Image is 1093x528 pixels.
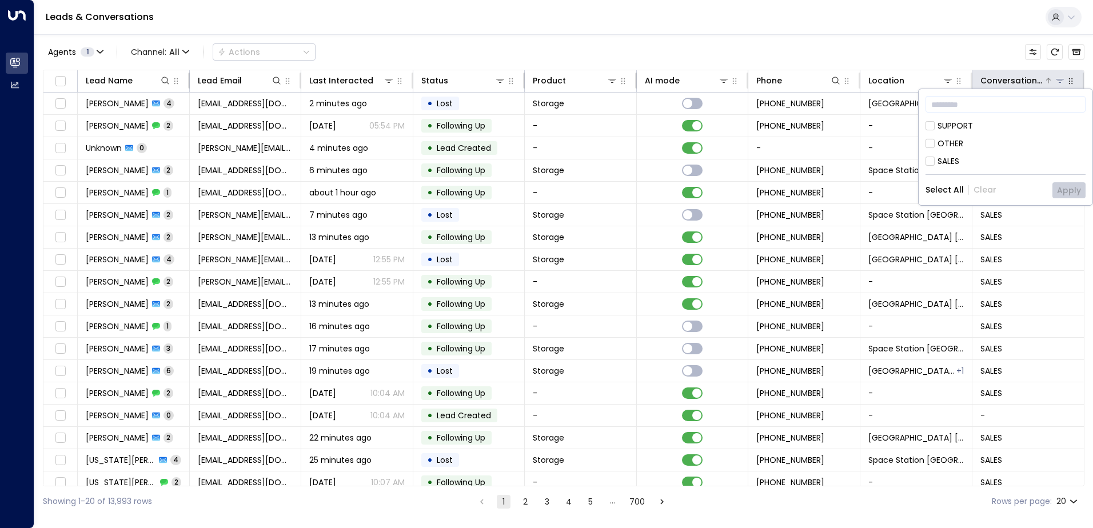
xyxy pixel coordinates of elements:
[525,137,637,159] td: -
[533,432,564,443] span: Storage
[980,276,1002,287] span: SALES
[43,495,152,507] div: Showing 1-20 of 13,993 rows
[86,454,155,466] span: Georgia Mcmillan
[980,209,1002,221] span: SALES
[938,155,959,167] div: SALES
[373,254,405,265] p: 12:55 PM
[972,405,1084,426] td: -
[868,74,954,87] div: Location
[980,298,1002,310] span: SALES
[427,428,433,447] div: •
[756,231,824,243] span: +447983798577
[437,410,491,421] span: Lead Created
[53,230,67,245] span: Toggle select row
[86,432,149,443] span: Shabana Begum
[627,495,647,509] button: Go to page 700
[533,254,564,265] span: Storage
[427,383,433,403] div: •
[218,47,260,57] div: Actions
[860,271,972,293] td: -
[980,74,1066,87] div: Conversation Type
[53,319,67,334] span: Toggle select row
[198,365,293,377] span: laurens.spethmann@gmail.com
[198,231,293,243] span: marcelo.uxbridge@gmail.com
[1056,493,1080,510] div: 20
[86,187,149,198] span: David Okten
[938,120,973,132] div: SUPPORT
[926,138,1086,150] div: OTHER
[756,410,824,421] span: +14342029877
[427,94,433,113] div: •
[427,183,433,202] div: •
[860,115,972,137] td: -
[437,254,453,265] span: Lost
[533,74,566,87] div: Product
[860,382,972,404] td: -
[437,454,453,466] span: Lost
[198,74,283,87] div: Lead Email
[53,386,67,401] span: Toggle select row
[309,120,336,131] span: Sep 20, 2025
[86,410,149,421] span: Laurens Spethmann
[370,387,405,399] p: 10:04 AM
[53,453,67,467] span: Toggle select row
[868,254,964,265] span: Space Station Uxbridge
[427,473,433,492] div: •
[86,343,149,354] span: Nigel Smith
[163,254,174,264] span: 4
[926,185,964,194] button: Select All
[437,165,485,176] span: Following Up
[427,205,433,225] div: •
[860,315,972,337] td: -
[860,471,972,493] td: -
[53,141,67,155] span: Toggle select row
[533,343,564,354] span: Storage
[86,209,149,221] span: Caroline Tetley
[126,44,194,60] button: Channel:All
[748,137,860,159] td: -
[43,44,107,60] button: Agents1
[533,165,564,176] span: Storage
[427,406,433,425] div: •
[126,44,194,60] span: Channel:
[86,231,149,243] span: Marcelo Lima Cavalcanti
[868,74,904,87] div: Location
[868,209,964,221] span: Space Station Doncaster
[756,454,824,466] span: +447789880892
[213,43,316,61] button: Actions
[533,209,564,221] span: Storage
[437,98,453,109] span: Lost
[53,163,67,178] span: Toggle select row
[198,298,293,310] span: mike65smith@live.co.uk
[309,74,373,87] div: Last Interacted
[655,495,669,509] button: Go to next page
[756,209,824,221] span: +447808881924
[427,272,433,291] div: •
[427,250,433,269] div: •
[427,317,433,336] div: •
[756,187,824,198] span: +447980271355
[756,477,824,488] span: +447789880892
[437,387,485,399] span: Following Up
[525,471,637,493] td: -
[309,343,370,354] span: 17 minutes ago
[53,186,67,200] span: Toggle select row
[163,388,173,398] span: 2
[980,343,1002,354] span: SALES
[427,161,433,180] div: •
[198,432,293,443] span: shabz_31@hotmail.com
[533,365,564,377] span: Storage
[163,433,173,442] span: 2
[86,74,171,87] div: Lead Name
[437,298,485,310] span: Following Up
[525,115,637,137] td: -
[533,231,564,243] span: Storage
[169,47,179,57] span: All
[437,477,485,488] span: Following Up
[198,387,293,399] span: laurens.spethmann@gmail.com
[163,410,174,420] span: 0
[86,387,149,399] span: Laurens Spethmann
[46,10,154,23] a: Leads & Conversations
[437,432,485,443] span: Following Up
[1047,44,1063,60] span: Refresh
